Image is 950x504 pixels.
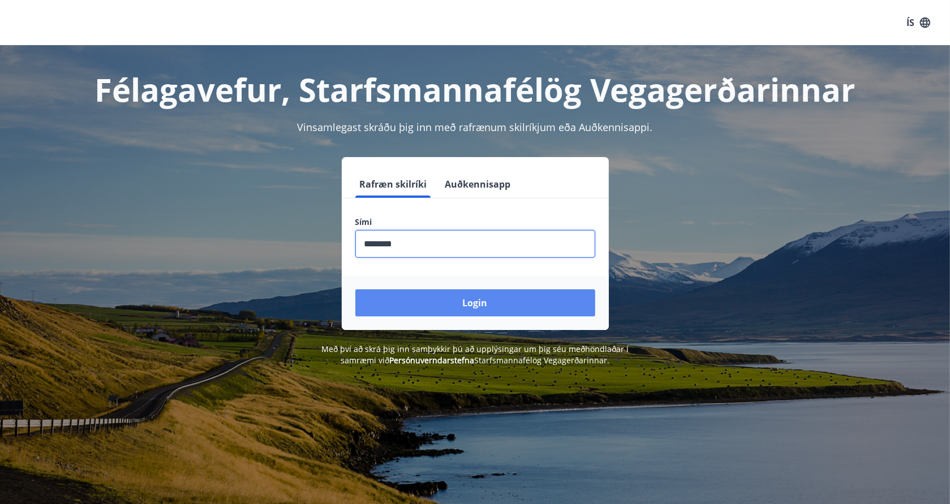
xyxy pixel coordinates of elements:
h1: Félagavefur, Starfsmannafélög Vegagerðarinnar [81,68,869,111]
span: Með því að skrá þig inn samþykkir þú að upplýsingar um þig séu meðhöndlaðar í samræmi við Starfsm... [321,344,629,366]
button: Auðkennisapp [441,171,515,198]
button: Rafræn skilríki [355,171,432,198]
button: Login [355,289,595,316]
a: Persónuverndarstefna [389,355,474,366]
span: Vinsamlegast skráðu þig inn með rafrænum skilríkjum eða Auðkennisappi. [298,120,653,134]
button: ÍS [900,12,936,33]
label: Sími [355,216,595,228]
